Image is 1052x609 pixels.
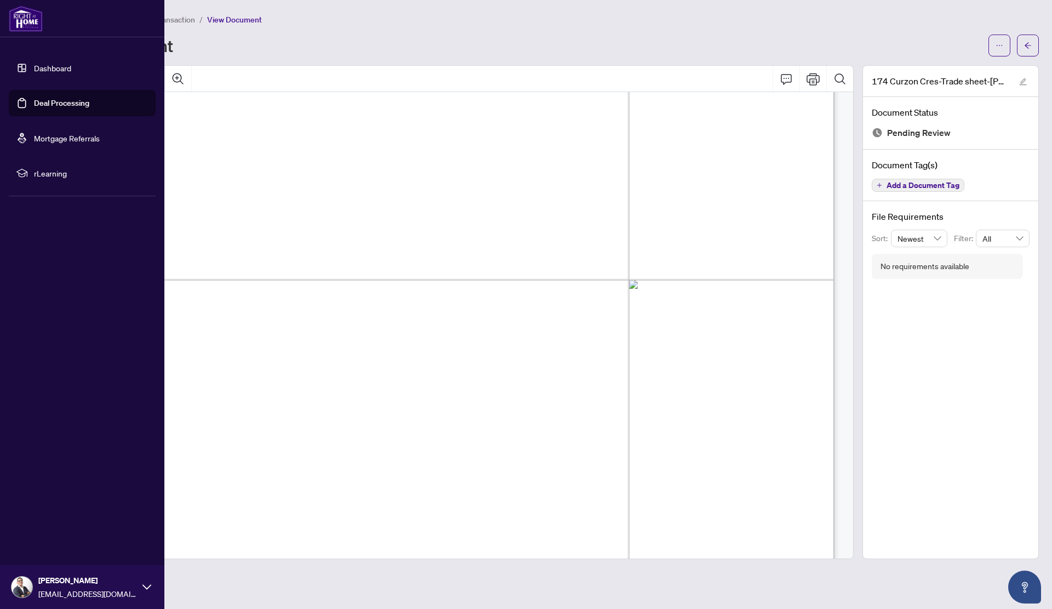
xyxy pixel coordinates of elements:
[34,167,148,179] span: rLearning
[34,133,100,143] a: Mortgage Referrals
[897,230,941,247] span: Newest
[877,183,882,188] span: plus
[872,127,883,138] img: Document Status
[34,63,71,73] a: Dashboard
[38,588,137,600] span: [EMAIL_ADDRESS][DOMAIN_NAME]
[38,574,137,587] span: [PERSON_NAME]
[982,230,1023,247] span: All
[34,98,89,108] a: Deal Processing
[1024,42,1032,49] span: arrow-left
[872,232,891,244] p: Sort:
[872,75,1009,88] span: 174 Curzon Cres-Trade sheet-[PERSON_NAME] to review.pdf
[1008,571,1041,604] button: Open asap
[1019,78,1027,86] span: edit
[872,158,1030,172] h4: Document Tag(s)
[872,210,1030,223] h4: File Requirements
[881,260,969,272] div: No requirements available
[207,15,262,25] span: View Document
[872,106,1030,119] h4: Document Status
[9,5,43,32] img: logo
[887,126,951,140] span: Pending Review
[136,15,195,25] span: View Transaction
[996,42,1003,49] span: ellipsis
[199,13,203,26] li: /
[12,577,32,597] img: Profile Icon
[887,181,959,189] span: Add a Document Tag
[872,179,964,192] button: Add a Document Tag
[954,232,976,244] p: Filter:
